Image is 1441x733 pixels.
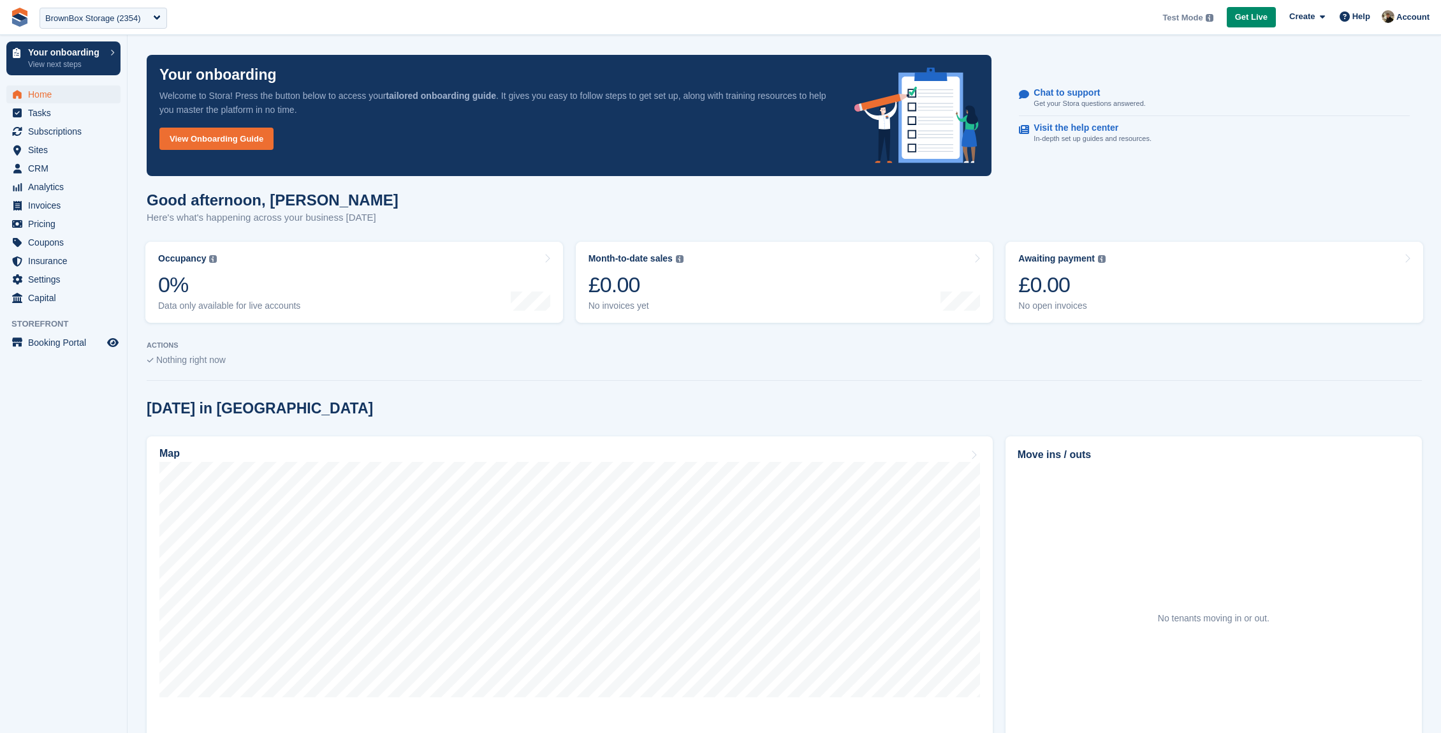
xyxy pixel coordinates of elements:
a: menu [6,233,121,251]
img: icon-info-grey-7440780725fd019a000dd9b08b2336e03edf1995a4989e88bcd33f0948082b44.svg [676,255,684,263]
span: Invoices [28,196,105,214]
span: Capital [28,289,105,307]
div: Awaiting payment [1018,253,1095,264]
span: Analytics [28,178,105,196]
span: Create [1289,10,1315,23]
span: Booking Portal [28,334,105,352]
a: menu [6,104,121,122]
p: Visit the help center [1034,122,1141,133]
p: Your onboarding [28,48,104,57]
span: Subscriptions [28,122,105,140]
div: No invoices yet [589,300,684,311]
span: Tasks [28,104,105,122]
a: menu [6,122,121,140]
a: menu [6,141,121,159]
div: £0.00 [589,272,684,298]
div: Month-to-date sales [589,253,673,264]
a: Month-to-date sales £0.00 No invoices yet [576,242,993,323]
span: Test Mode [1162,11,1203,24]
p: Get your Stora questions answered. [1034,98,1145,109]
img: icon-info-grey-7440780725fd019a000dd9b08b2336e03edf1995a4989e88bcd33f0948082b44.svg [1206,14,1213,22]
a: Your onboarding View next steps [6,41,121,75]
img: blank_slate_check_icon-ba018cac091ee9be17c0a81a6c232d5eb81de652e7a59be601be346b1b6ddf79.svg [147,358,154,363]
a: Awaiting payment £0.00 No open invoices [1006,242,1423,323]
img: icon-info-grey-7440780725fd019a000dd9b08b2336e03edf1995a4989e88bcd33f0948082b44.svg [1098,255,1106,263]
span: Home [28,85,105,103]
span: Insurance [28,252,105,270]
img: Oliver Bruce [1382,10,1394,23]
a: menu [6,252,121,270]
span: CRM [28,159,105,177]
a: menu [6,178,121,196]
a: Visit the help center In-depth set up guides and resources. [1019,116,1410,151]
a: Chat to support Get your Stora questions answered. [1019,81,1410,116]
a: menu [6,334,121,352]
div: No tenants moving in or out. [1158,612,1269,625]
a: menu [6,85,121,103]
h2: Move ins / outs [1018,447,1410,463]
p: ACTIONS [147,341,1422,350]
div: £0.00 [1018,272,1106,298]
h1: Good afternoon, [PERSON_NAME] [147,191,399,209]
img: onboarding-info-6c161a55d2c0e0a8cae90662b2fe09162a5109e8cc188191df67fb4f79e88e88.svg [854,68,979,163]
strong: tailored onboarding guide [386,91,496,101]
span: Account [1396,11,1430,24]
a: Preview store [105,335,121,350]
span: Settings [28,270,105,288]
div: 0% [158,272,300,298]
a: menu [6,159,121,177]
p: Chat to support [1034,87,1135,98]
span: Storefront [11,318,127,330]
div: Occupancy [158,253,206,264]
p: View next steps [28,59,104,70]
span: Help [1352,10,1370,23]
span: Nothing right now [156,355,226,365]
a: menu [6,289,121,307]
p: Welcome to Stora! Press the button below to access your . It gives you easy to follow steps to ge... [159,89,834,117]
span: Sites [28,141,105,159]
img: stora-icon-8386f47178a22dfd0bd8f6a31ec36ba5ce8667c1dd55bd0f319d3a0aa187defe.svg [10,8,29,27]
h2: Map [159,448,180,459]
a: View Onboarding Guide [159,128,274,150]
a: menu [6,196,121,214]
span: Pricing [28,215,105,233]
p: In-depth set up guides and resources. [1034,133,1152,144]
a: menu [6,270,121,288]
img: icon-info-grey-7440780725fd019a000dd9b08b2336e03edf1995a4989e88bcd33f0948082b44.svg [209,255,217,263]
span: Coupons [28,233,105,251]
a: menu [6,215,121,233]
div: BrownBox Storage (2354) [45,12,141,25]
p: Your onboarding [159,68,277,82]
div: Data only available for live accounts [158,300,300,311]
span: Get Live [1235,11,1268,24]
a: Occupancy 0% Data only available for live accounts [145,242,563,323]
a: Get Live [1227,7,1276,28]
h2: [DATE] in [GEOGRAPHIC_DATA] [147,400,373,417]
p: Here's what's happening across your business [DATE] [147,211,399,225]
div: No open invoices [1018,300,1106,311]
